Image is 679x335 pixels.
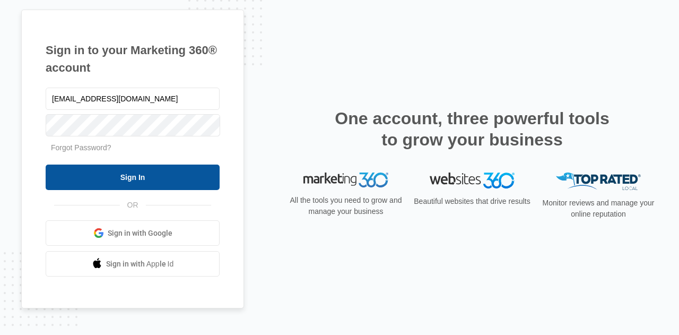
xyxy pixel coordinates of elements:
input: Sign In [46,165,220,190]
span: Sign in with Apple Id [106,259,174,270]
a: Sign in with Apple Id [46,251,220,277]
a: Sign in with Google [46,220,220,246]
img: Websites 360 [430,173,515,188]
span: OR [120,200,146,211]
input: Email [46,88,220,110]
p: Beautiful websites that drive results [413,196,532,207]
p: All the tools you need to grow and manage your business [286,195,405,217]
p: Monitor reviews and manage your online reputation [539,197,658,220]
img: Top Rated Local [556,173,641,190]
h2: One account, three powerful tools to grow your business [332,108,613,150]
img: Marketing 360 [303,173,388,187]
span: Sign in with Google [108,228,172,239]
a: Forgot Password? [51,143,111,152]
h1: Sign in to your Marketing 360® account [46,41,220,76]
